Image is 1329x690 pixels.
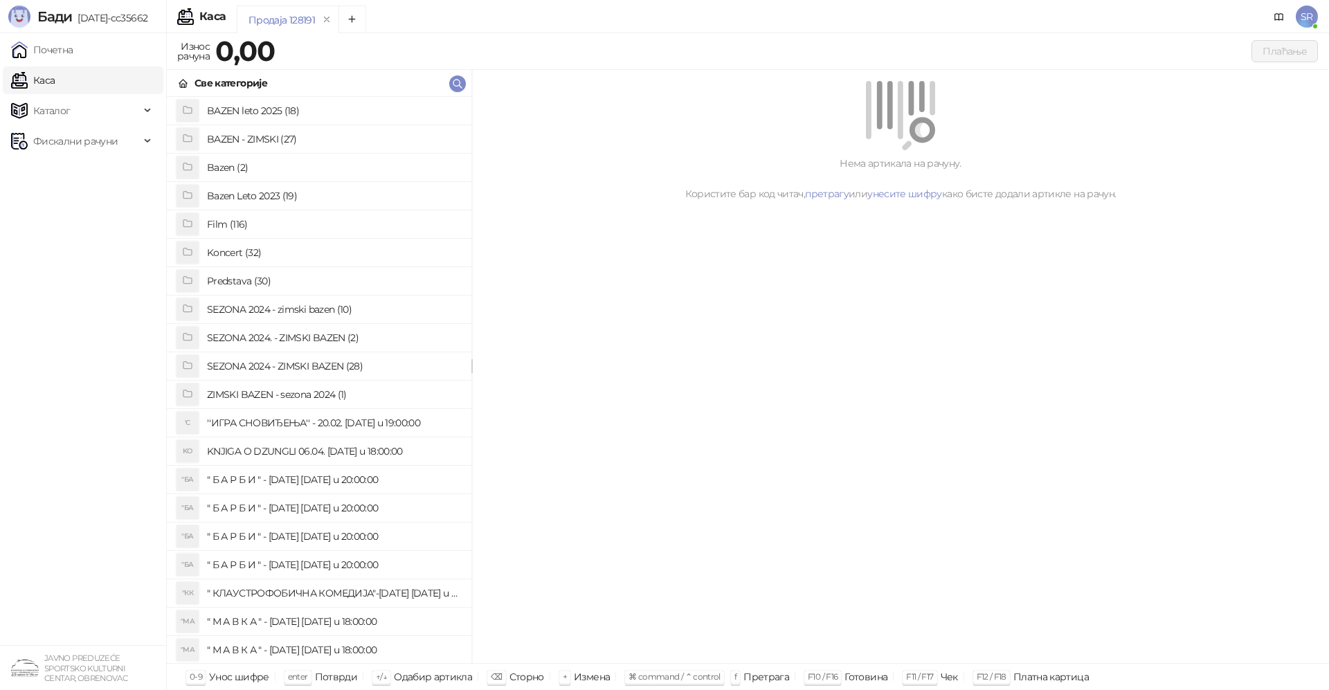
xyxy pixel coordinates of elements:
h4: KNJIGA O DZUNGLI 06.04. [DATE] u 18:00:00 [207,440,460,462]
a: претрагу [805,188,849,200]
h4: SEZONA 2024 - zimski bazen (10) [207,298,460,320]
h4: Film (116) [207,213,460,235]
div: Претрага [743,668,789,686]
div: Нема артикала на рачуну. Користите бар код читач, или како бисте додали артикле на рачун. [489,156,1312,201]
div: "МА [177,610,199,633]
div: 'С [177,412,199,434]
h4: " Б А Р Б И " - [DATE] [DATE] u 20:00:00 [207,554,460,576]
div: Унос шифре [209,668,269,686]
div: Платна картица [1013,668,1089,686]
div: Сторно [509,668,544,686]
h4: " КЛАУСТРОФОБИЧНА КОМЕДИЈА"-[DATE] [DATE] u 20:00:00 [207,582,460,604]
h4: SEZONA 2024. - ZIMSKI BAZEN (2) [207,327,460,349]
strong: 0,00 [215,34,275,68]
div: "БА [177,469,199,491]
a: Почетна [11,36,73,64]
h4: Koncert (32) [207,242,460,264]
a: Документација [1268,6,1290,28]
span: + [563,671,567,682]
h4: BAZEN - ZIMSKI (27) [207,128,460,150]
h4: SEZONA 2024 - ZIMSKI BAZEN (28) [207,355,460,377]
button: Add tab [338,6,366,33]
button: Плаћање [1251,40,1318,62]
div: "БА [177,497,199,519]
span: Каталог [33,97,71,125]
span: ⌫ [491,671,502,682]
span: Бади [37,8,72,25]
h4: " Б А Р Б И " - [DATE] [DATE] u 20:00:00 [207,497,460,519]
div: Продаја 128191 [248,12,315,28]
h4: " Б А Р Б И " - [DATE] [DATE] u 20:00:00 [207,469,460,491]
h4: Bazen (2) [207,156,460,179]
span: F10 / F16 [808,671,838,682]
span: SR [1296,6,1318,28]
div: Каса [199,11,226,22]
h4: ''ИГРА СНОВИЂЕЊА'' - 20.02. [DATE] u 19:00:00 [207,412,460,434]
div: "КК [177,582,199,604]
div: Чек [941,668,958,686]
div: Износ рачуна [174,37,213,65]
h4: BAZEN leto 2025 (18) [207,100,460,122]
small: JAVNO PREDUZEĆE SPORTSKO KULTURNI CENTAR, OBRENOVAC [44,653,127,683]
div: grid [167,97,471,663]
div: "МА [177,639,199,661]
button: remove [318,14,336,26]
a: унесите шифру [867,188,942,200]
div: Одабир артикла [394,668,472,686]
div: Потврди [315,668,358,686]
a: Каса [11,66,55,94]
span: 0-9 [190,671,202,682]
span: enter [288,671,308,682]
img: 64x64-companyLogo-4a28e1f8-f217-46d7-badd-69a834a81aaf.png [11,654,39,682]
div: KO [177,440,199,462]
span: F12 / F18 [977,671,1006,682]
h4: " М А В К А " - [DATE] [DATE] u 18:00:00 [207,610,460,633]
div: Све категорије [195,75,267,91]
span: ↑/↓ [376,671,387,682]
div: "БА [177,554,199,576]
div: Измена [574,668,610,686]
h4: Bazen Leto 2023 (19) [207,185,460,207]
h4: " Б А Р Б И " - [DATE] [DATE] u 20:00:00 [207,525,460,547]
span: [DATE]-cc35662 [72,12,147,24]
img: Logo [8,6,30,28]
span: f [734,671,736,682]
h4: ZIMSKI BAZEN - sezona 2024 (1) [207,383,460,406]
span: ⌘ command / ⌃ control [629,671,721,682]
div: Готовина [844,668,887,686]
span: F11 / F17 [906,671,933,682]
span: Фискални рачуни [33,127,118,155]
h4: Predstava (30) [207,270,460,292]
h4: " М А В К А " - [DATE] [DATE] u 18:00:00 [207,639,460,661]
div: "БА [177,525,199,547]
